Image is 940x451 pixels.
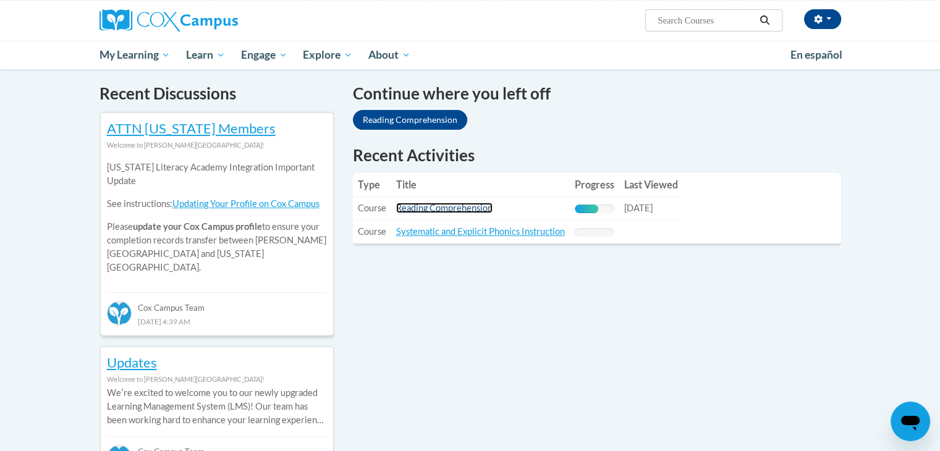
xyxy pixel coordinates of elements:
[99,48,170,62] span: My Learning
[619,172,683,197] th: Last Viewed
[107,161,327,188] p: [US_STATE] Literacy Academy Integration Important Update
[233,41,295,69] a: Engage
[186,48,225,62] span: Learn
[360,41,418,69] a: About
[391,172,570,197] th: Title
[368,48,410,62] span: About
[656,13,755,28] input: Search Courses
[891,402,930,441] iframe: Button to launch messaging window
[396,203,493,213] a: Reading Comprehension
[133,221,262,232] b: update your Cox Campus profile
[107,354,157,371] a: Updates
[353,82,841,106] h4: Continue where you left off
[755,13,774,28] button: Search
[107,314,327,328] div: [DATE] 4:39 AM
[804,9,841,29] button: Account Settings
[107,138,327,152] div: Welcome to [PERSON_NAME][GEOGRAPHIC_DATA]!
[575,204,598,213] div: Progress, %
[100,9,238,32] img: Cox Campus
[172,198,320,209] a: Updating Your Profile on Cox Campus
[81,41,860,69] div: Main menu
[107,152,327,284] div: Please to ensure your completion records transfer between [PERSON_NAME][GEOGRAPHIC_DATA] and [US_...
[295,41,360,69] a: Explore
[782,42,850,68] a: En español
[107,386,327,427] p: Weʹre excited to welcome you to our newly upgraded Learning Management System (LMS)! Our team has...
[178,41,233,69] a: Learn
[358,226,386,237] span: Course
[358,203,386,213] span: Course
[353,144,841,166] h1: Recent Activities
[91,41,179,69] a: My Learning
[107,120,276,137] a: ATTN [US_STATE] Members
[107,197,327,211] p: See instructions:
[303,48,352,62] span: Explore
[353,172,391,197] th: Type
[570,172,619,197] th: Progress
[624,203,653,213] span: [DATE]
[107,292,327,314] div: Cox Campus Team
[790,48,842,61] span: En español
[396,226,565,237] a: Systematic and Explicit Phonics Instruction
[100,9,334,32] a: Cox Campus
[107,373,327,386] div: Welcome to [PERSON_NAME][GEOGRAPHIC_DATA]!
[100,82,334,106] h4: Recent Discussions
[241,48,287,62] span: Engage
[107,301,132,326] img: Cox Campus Team
[353,110,467,130] a: Reading Comprehension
